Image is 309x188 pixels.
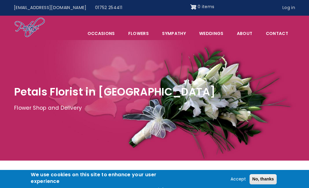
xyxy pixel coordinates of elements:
a: Sympathy [156,27,192,40]
button: Accept [228,176,248,183]
button: No, thanks [250,174,277,184]
a: About [231,27,259,40]
span: 0 items [198,4,214,10]
span: Petals Florist in [GEOGRAPHIC_DATA] [14,84,215,99]
a: Contact [260,27,295,40]
a: Flowers [122,27,155,40]
img: Shopping cart [190,2,196,12]
img: Home [14,17,45,38]
a: [EMAIL_ADDRESS][DOMAIN_NAME] [10,2,91,14]
a: Log in [278,2,299,14]
span: Occasions [81,27,121,40]
h2: We use cookies on this site to enhance your user experience [31,171,179,185]
a: Shopping cart 0 items [190,2,215,12]
span: Weddings [193,27,230,40]
a: 01752 254411 [91,2,126,14]
p: Flower Shop and Delivery [14,104,295,113]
